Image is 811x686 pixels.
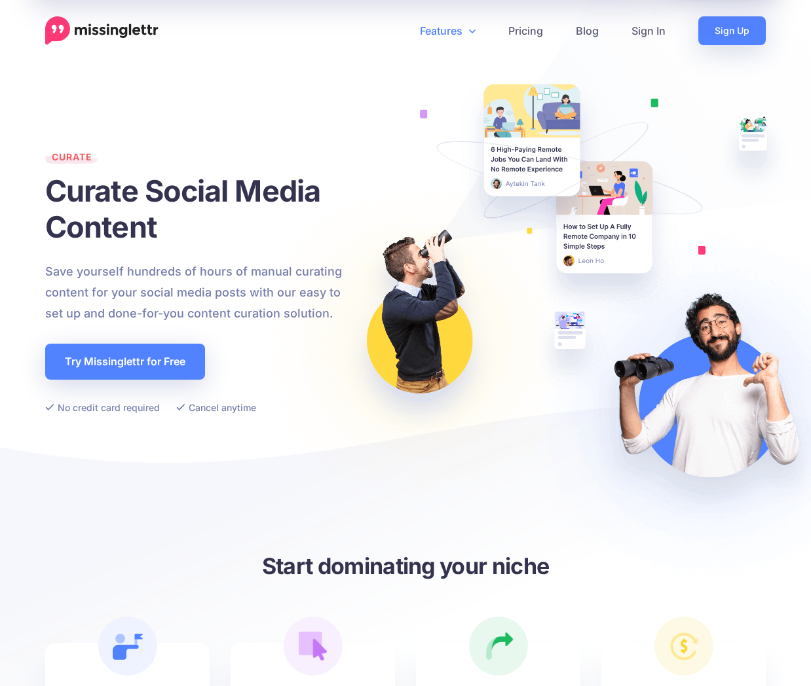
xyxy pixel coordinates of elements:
[45,344,205,380] a: Try Missinglettr for Free
[559,16,615,45] a: Blog
[176,399,256,416] li: Cancel anytime
[45,551,766,581] h3: Start dominating your niche
[698,16,766,45] a: Sign Up
[492,16,559,45] a: Pricing
[45,151,99,169] span: Curate
[404,16,492,45] a: Features
[45,399,160,416] li: No credit card required
[45,261,356,324] p: Save yourself hundreds of hours of manual curating content for your social media posts with our e...
[45,173,356,245] h1: Curate Social Media Content
[615,16,682,45] a: Sign In
[45,16,159,45] a: Home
